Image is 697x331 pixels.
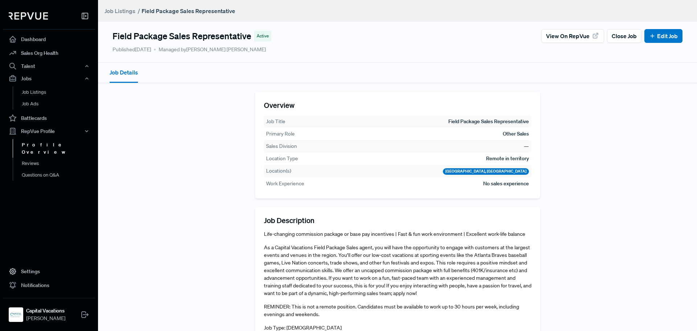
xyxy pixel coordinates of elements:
[264,231,525,237] span: Life-changing commission package or base pay incentives | Fast & fun work environment | Excellent...
[541,29,604,43] button: View on RepVue
[264,101,531,109] h5: Overview
[26,315,65,322] span: [PERSON_NAME]
[3,265,95,278] a: Settings
[266,117,286,126] th: Job Title
[257,33,269,39] span: Active
[266,154,298,163] th: Location Type
[13,86,105,98] a: Job Listings
[26,307,65,315] strong: Capital Vacations
[502,130,529,138] td: Other Sales
[13,158,105,169] a: Reviews
[13,169,105,181] a: Questions on Q&A
[607,29,641,43] button: Close Job
[443,168,529,175] div: [GEOGRAPHIC_DATA], [GEOGRAPHIC_DATA]
[3,278,95,292] a: Notifications
[266,179,305,188] th: Work Experience
[138,7,140,15] span: /
[13,139,105,158] a: Profile Overview
[448,117,529,126] td: Field Package Sales Representative
[3,111,95,125] a: Battlecards
[644,29,682,43] button: Edit Job
[3,60,95,72] button: Talent
[10,309,22,320] img: Capital Vacations
[9,12,48,20] img: RepVue
[113,46,151,53] p: Published [DATE]
[486,154,529,163] td: Remote in territory
[13,98,105,110] a: Job Ads
[264,303,519,318] span: REMINDER: This is not a remote position. Candidates must be available to work up to 30 hours per ...
[266,167,292,175] th: Location(s)
[546,32,590,40] span: View on RepVue
[266,142,297,150] th: Sales Division
[3,46,95,60] a: Sales Org Health
[154,46,266,53] span: Managed by [PERSON_NAME] [PERSON_NAME]
[105,7,135,15] a: Job Listings
[3,125,95,137] button: RepVue Profile
[483,179,529,188] td: No sales experience
[649,32,678,40] a: Edit Job
[264,324,342,331] span: Job Type: [DEMOGRAPHIC_DATA]
[3,32,95,46] a: Dashboard
[264,216,531,225] h5: Job Description
[3,298,95,325] a: Capital VacationsCapital Vacations[PERSON_NAME]
[264,244,531,296] span: As a Capital Vacations Field Package Sales agent, you will have the opportunity to engage with cu...
[3,72,95,85] button: Jobs
[266,130,295,138] th: Primary Role
[110,63,138,83] button: Job Details
[142,7,235,15] strong: Field Package Sales Representative
[612,32,637,40] span: Close Job
[113,31,251,41] h4: Field Package Sales Representative
[523,142,529,150] td: —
